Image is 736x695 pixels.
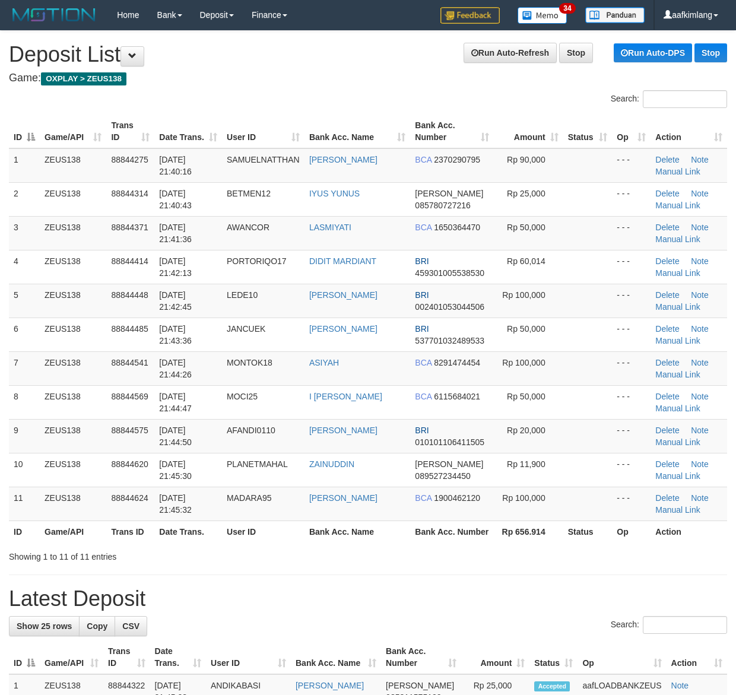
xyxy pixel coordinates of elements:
td: ZEUS138 [40,419,106,453]
a: Manual Link [655,437,700,447]
a: Manual Link [655,336,700,345]
span: BCA [415,493,432,503]
a: Manual Link [655,302,700,312]
th: Op: activate to sort column ascending [612,115,651,148]
th: Bank Acc. Name [304,521,410,542]
span: Rp 50,000 [507,324,545,334]
span: [DATE] 21:41:36 [159,223,192,244]
span: PORTORIQO17 [227,256,287,266]
span: Copy 085780727216 to clipboard [415,201,470,210]
span: [DATE] 21:40:16 [159,155,192,176]
a: [PERSON_NAME] [309,155,377,164]
th: Date Trans. [154,521,222,542]
span: Copy 1900462120 to clipboard [434,493,480,503]
img: MOTION_logo.png [9,6,99,24]
a: Note [691,324,709,334]
a: Manual Link [655,404,700,413]
a: DIDIT MARDIANT [309,256,376,266]
td: 3 [9,216,40,250]
td: - - - [612,182,651,216]
span: [PERSON_NAME] [415,189,483,198]
th: Trans ID [106,521,154,542]
td: - - - [612,284,651,318]
span: Rp 25,000 [507,189,545,198]
a: LASMIYATI [309,223,351,232]
a: Note [691,392,709,401]
h1: Latest Deposit [9,587,727,611]
span: Copy 002401053044506 to clipboard [415,302,484,312]
a: Note [691,223,709,232]
span: [DATE] 21:45:30 [159,459,192,481]
span: Rp 11,900 [507,459,545,469]
td: 8 [9,385,40,419]
span: BCA [415,392,432,401]
span: BETMEN12 [227,189,271,198]
td: ZEUS138 [40,487,106,521]
a: [PERSON_NAME] [309,324,377,334]
span: [DATE] 21:44:47 [159,392,192,413]
span: [DATE] 21:42:13 [159,256,192,278]
span: [PERSON_NAME] [415,459,483,469]
td: - - - [612,148,651,183]
td: ZEUS138 [40,318,106,351]
td: - - - [612,318,651,351]
span: 88844371 [111,223,148,232]
span: [DATE] 21:44:26 [159,358,192,379]
td: - - - [612,250,651,284]
a: Delete [655,358,679,367]
span: Copy 459301005538530 to clipboard [415,268,484,278]
a: Run Auto-Refresh [464,43,557,63]
th: Date Trans.: activate to sort column ascending [154,115,222,148]
th: Status: activate to sort column ascending [529,640,578,674]
td: 11 [9,487,40,521]
th: Action: activate to sort column ascending [667,640,727,674]
span: [DATE] 21:40:43 [159,189,192,210]
a: Delete [655,223,679,232]
td: ZEUS138 [40,453,106,487]
span: BRI [415,256,429,266]
a: Delete [655,155,679,164]
a: Stop [559,43,593,63]
a: Note [691,493,709,503]
th: Status: activate to sort column ascending [563,115,613,148]
h4: Game: [9,72,727,84]
a: Manual Link [655,167,700,176]
span: [DATE] 21:42:45 [159,290,192,312]
td: ZEUS138 [40,148,106,183]
td: - - - [612,453,651,487]
span: Rp 100,000 [502,493,545,503]
a: Note [691,459,709,469]
th: Game/API: activate to sort column ascending [40,115,106,148]
th: User ID: activate to sort column ascending [206,640,291,674]
a: Copy [79,616,115,636]
th: Bank Acc. Number: activate to sort column ascending [381,640,461,674]
a: Delete [655,324,679,334]
span: 88844575 [111,426,148,435]
a: Run Auto-DPS [614,43,692,62]
span: Rp 20,000 [507,426,545,435]
th: Action: activate to sort column ascending [651,115,727,148]
label: Search: [611,90,727,108]
th: Rp 656.914 [494,521,563,542]
td: - - - [612,216,651,250]
span: MOCI25 [227,392,258,401]
span: 88844541 [111,358,148,367]
a: [PERSON_NAME] [309,426,377,435]
div: Showing 1 to 11 of 11 entries [9,546,298,563]
td: 5 [9,284,40,318]
span: BRI [415,324,429,334]
th: Status [563,521,613,542]
td: - - - [612,385,651,419]
td: - - - [612,351,651,385]
th: Op [612,521,651,542]
td: 1 [9,148,40,183]
span: 88844414 [111,256,148,266]
th: Bank Acc. Number [410,521,493,542]
a: Note [691,358,709,367]
a: Manual Link [655,268,700,278]
span: AFANDI0110 [227,426,275,435]
span: Copy 537701032489533 to clipboard [415,336,484,345]
span: BRI [415,290,429,300]
span: [DATE] 21:43:36 [159,324,192,345]
span: 34 [559,3,575,14]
